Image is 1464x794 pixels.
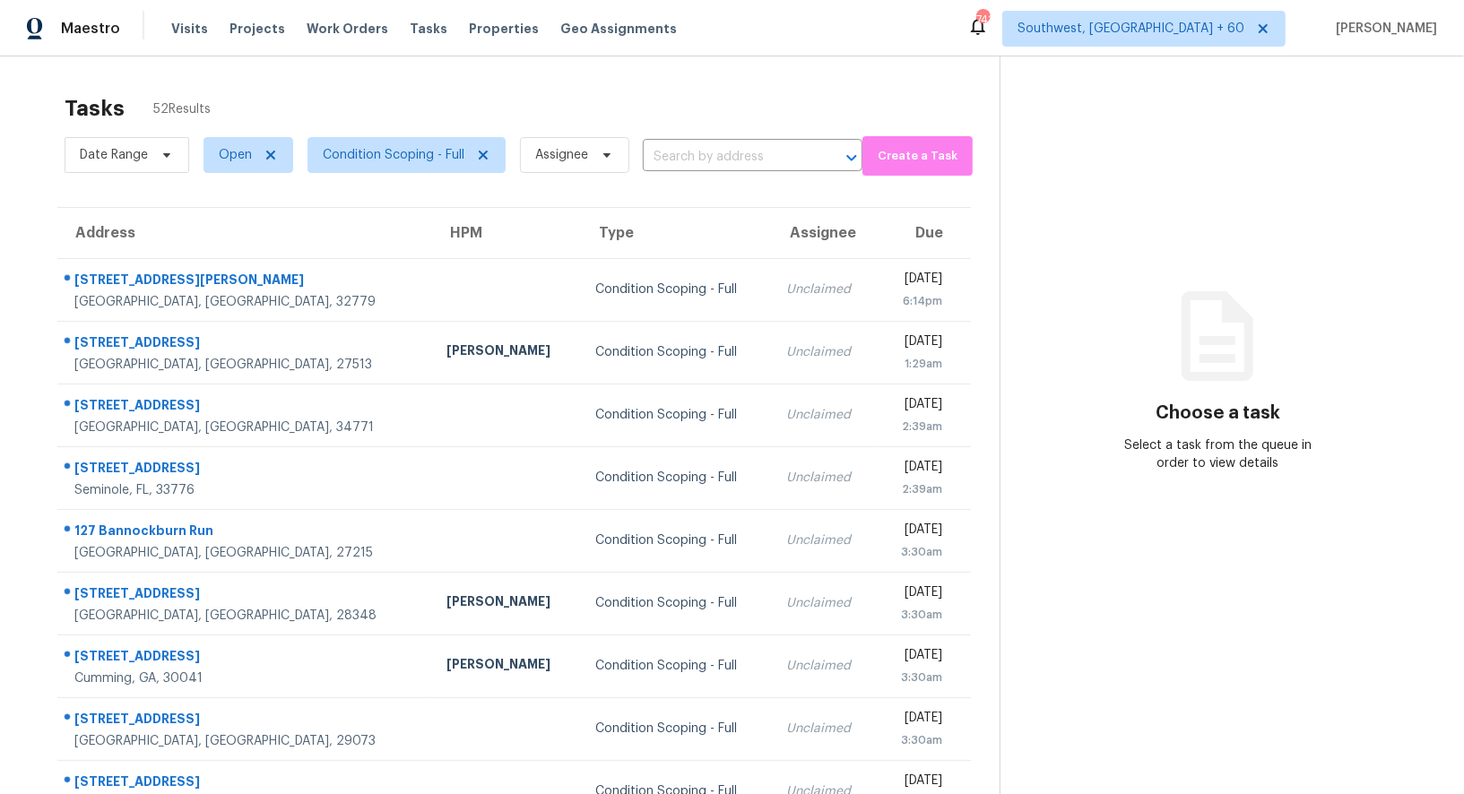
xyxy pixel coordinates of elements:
[581,208,772,258] th: Type
[891,270,942,292] div: [DATE]
[65,99,125,117] h2: Tasks
[1329,20,1437,38] span: [PERSON_NAME]
[786,720,862,738] div: Unclaimed
[1109,436,1327,472] div: Select a task from the queue in order to view details
[74,522,418,544] div: 127 Bannockburn Run
[74,607,418,625] div: [GEOGRAPHIC_DATA], [GEOGRAPHIC_DATA], 28348
[1018,20,1244,38] span: Southwest, [GEOGRAPHIC_DATA] + 60
[786,531,862,549] div: Unclaimed
[891,543,942,561] div: 3:30am
[432,208,581,258] th: HPM
[74,647,418,669] div: [STREET_ADDRESS]
[786,594,862,612] div: Unclaimed
[891,292,942,310] div: 6:14pm
[839,145,864,170] button: Open
[80,146,148,164] span: Date Range
[891,606,942,624] div: 3:30am
[74,732,418,750] div: [GEOGRAPHIC_DATA], [GEOGRAPHIC_DATA], 29073
[595,406,758,424] div: Condition Scoping - Full
[772,208,877,258] th: Assignee
[891,646,942,669] div: [DATE]
[786,343,862,361] div: Unclaimed
[74,584,418,607] div: [STREET_ADDRESS]
[891,418,942,436] div: 2:39am
[891,355,942,373] div: 1:29am
[560,20,677,38] span: Geo Assignments
[74,419,418,436] div: [GEOGRAPHIC_DATA], [GEOGRAPHIC_DATA], 34771
[871,146,964,167] span: Create a Task
[74,669,418,687] div: Cumming, GA, 30041
[595,280,758,298] div: Condition Scoping - Full
[786,406,862,424] div: Unclaimed
[891,521,942,543] div: [DATE]
[595,594,758,612] div: Condition Scoping - Full
[446,341,567,364] div: [PERSON_NAME]
[786,469,862,487] div: Unclaimed
[891,772,942,794] div: [DATE]
[74,356,418,374] div: [GEOGRAPHIC_DATA], [GEOGRAPHIC_DATA], 27513
[891,480,942,498] div: 2:39am
[74,710,418,732] div: [STREET_ADDRESS]
[446,592,567,615] div: [PERSON_NAME]
[891,731,942,749] div: 3:30am
[61,20,120,38] span: Maestro
[469,20,539,38] span: Properties
[595,343,758,361] div: Condition Scoping - Full
[74,271,418,293] div: [STREET_ADDRESS][PERSON_NAME]
[171,20,208,38] span: Visits
[74,481,418,499] div: Seminole, FL, 33776
[74,396,418,419] div: [STREET_ADDRESS]
[153,100,211,118] span: 52 Results
[595,469,758,487] div: Condition Scoping - Full
[446,655,567,677] div: [PERSON_NAME]
[595,720,758,738] div: Condition Scoping - Full
[891,458,942,480] div: [DATE]
[595,657,758,675] div: Condition Scoping - Full
[976,11,989,29] div: 741
[535,146,588,164] span: Assignee
[891,669,942,686] div: 3:30am
[643,143,812,171] input: Search by address
[323,146,464,164] span: Condition Scoping - Full
[74,459,418,481] div: [STREET_ADDRESS]
[410,22,447,35] span: Tasks
[891,332,942,355] div: [DATE]
[891,583,942,606] div: [DATE]
[786,280,862,298] div: Unclaimed
[230,20,285,38] span: Projects
[1156,404,1280,422] h3: Choose a task
[862,136,973,176] button: Create a Task
[891,709,942,731] div: [DATE]
[891,395,942,418] div: [DATE]
[57,208,432,258] th: Address
[219,146,252,164] span: Open
[74,293,418,311] div: [GEOGRAPHIC_DATA], [GEOGRAPHIC_DATA], 32779
[595,531,758,549] div: Condition Scoping - Full
[786,657,862,675] div: Unclaimed
[74,544,418,562] div: [GEOGRAPHIC_DATA], [GEOGRAPHIC_DATA], 27215
[74,333,418,356] div: [STREET_ADDRESS]
[307,20,388,38] span: Work Orders
[877,208,970,258] th: Due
